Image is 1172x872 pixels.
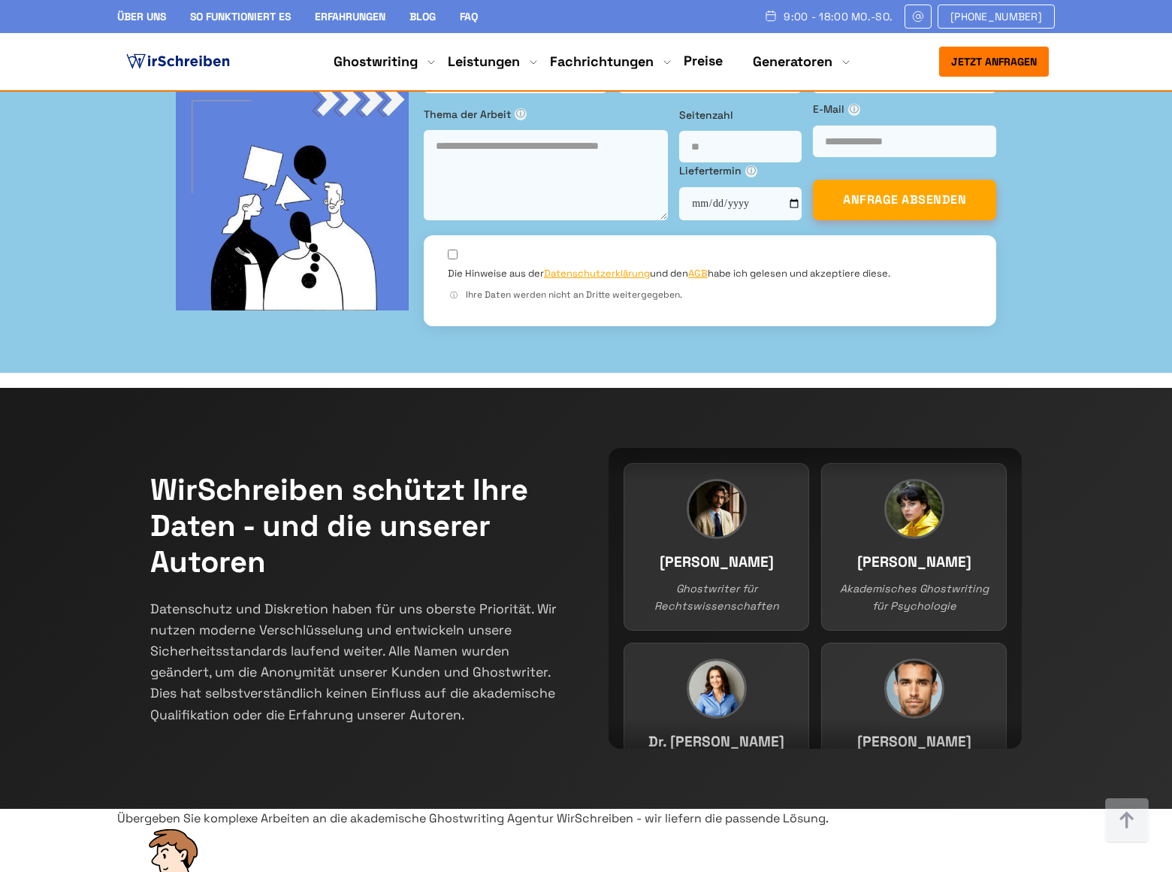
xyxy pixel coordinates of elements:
h3: [PERSON_NAME] [837,730,991,753]
a: Über uns [117,10,166,23]
a: Fachrichtungen [550,53,654,71]
img: logo ghostwriter-österreich [123,50,233,73]
span: ⓘ [448,289,460,301]
label: Liefertermin [679,162,802,179]
label: Die Hinweise aus der und den habe ich gelesen und akzeptiere diese. [448,267,890,280]
a: AGB [688,267,708,280]
h2: WirSchreiben schützt Ihre Daten - und die unserer Autoren [150,472,563,580]
h3: Dr. [PERSON_NAME] [639,730,793,753]
span: [PHONE_NUMBER] [950,11,1042,23]
div: Übergeben Sie komplexe Arbeiten an die akademische Ghostwriting Agentur WirSchreiben - wir liefer... [117,809,1055,828]
div: Ihre Daten werden nicht an Dritte weitergegeben. [448,288,972,302]
a: [PHONE_NUMBER] [938,5,1055,29]
img: bg [176,77,409,310]
button: Jetzt anfragen [939,47,1049,77]
span: ⓘ [848,104,860,116]
a: Erfahrungen [315,10,385,23]
p: Datenschutz und Diskretion haben für uns oberste Priorität. Wir nutzen moderne Verschlüsselung un... [150,598,563,725]
h3: [PERSON_NAME] [639,550,793,574]
div: Team members continuous slider [609,448,1022,749]
span: ⓘ [515,108,527,120]
a: Ghostwriting [334,53,418,71]
label: Thema der Arbeit [424,106,668,123]
a: FAQ [460,10,478,23]
a: So funktioniert es [190,10,291,23]
img: button top [1104,798,1149,843]
span: ⓘ [745,165,757,177]
a: Generatoren [753,53,832,71]
label: E-Mail [813,101,996,117]
a: Datenschutzerklärung [544,267,650,280]
img: Email [911,11,925,23]
img: Schedule [764,10,778,22]
a: Leistungen [448,53,520,71]
a: Preise [684,52,723,69]
button: ANFRAGE ABSENDEN [813,180,996,220]
span: 9:00 - 18:00 Mo.-So. [784,11,893,23]
a: Blog [409,10,436,23]
label: Seitenzahl [679,107,802,123]
h3: [PERSON_NAME] [837,550,991,574]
